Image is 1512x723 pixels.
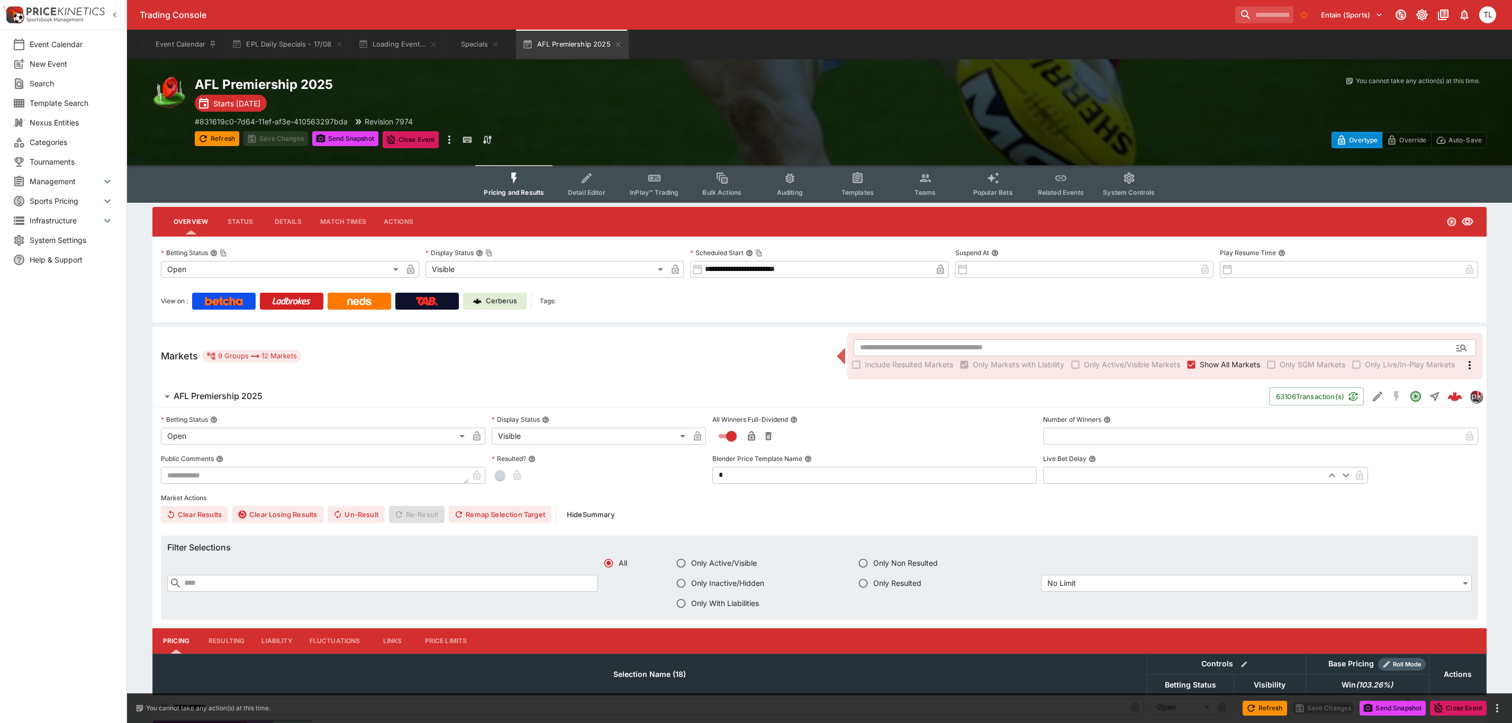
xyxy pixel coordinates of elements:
[560,506,621,523] button: HideSummary
[1447,389,1462,404] div: 8f6558e3-911e-47c4-8739-b41ead49e268
[161,428,468,445] div: Open
[369,628,417,654] button: Links
[746,249,753,257] button: Scheduled StartCopy To Clipboard
[1332,132,1382,148] button: Overtype
[30,195,101,206] span: Sports Pricing
[140,10,1231,21] div: Trading Console
[1470,391,1482,402] img: pricekinetics
[417,628,476,654] button: Price Limits
[1430,701,1487,716] button: Close Event
[712,454,802,463] p: Blender Price Template Name
[1330,679,1405,691] span: Win(103.26%)
[30,39,114,50] span: Event Calendar
[26,17,84,22] img: Sportsbook Management
[1446,216,1457,227] svg: Open
[568,188,605,196] span: Detail Editor
[602,668,698,681] span: Selection Name (18)
[416,297,438,305] img: TabNZ
[712,415,788,424] p: All Winners Full-Dividend
[790,416,798,423] button: All Winners Full-Dividend
[301,628,369,654] button: Fluctuations
[1444,386,1465,407] a: 8f6558e3-911e-47c4-8739-b41ead49e268
[804,455,812,463] button: Blender Price Template Name
[865,359,953,370] span: Include Resulted Markets
[1399,134,1426,146] p: Override
[1406,387,1425,406] button: Open
[691,557,757,568] span: Only Active/Visible
[1084,359,1180,370] span: Only Active/Visible Markets
[312,131,378,146] button: Send Snapshot
[253,628,301,654] button: Liability
[383,131,439,148] button: Close Event
[216,209,264,234] button: Status
[1413,5,1432,24] button: Toggle light/dark mode
[1043,454,1087,463] p: Live Bet Delay
[30,97,114,109] span: Template Search
[1360,701,1426,716] button: Send Snapshot
[272,297,311,305] img: Ladbrokes
[30,58,114,69] span: New Event
[542,416,549,423] button: Display Status
[167,542,1472,553] h6: Filter Selections
[264,209,312,234] button: Details
[702,188,741,196] span: Bulk Actions
[755,249,763,257] button: Copy To Clipboard
[161,293,188,310] label: View on :
[200,628,253,654] button: Resulting
[1103,188,1155,196] span: System Controls
[375,209,422,234] button: Actions
[1242,679,1297,691] span: Visibility
[1389,660,1426,669] span: Roll Mode
[485,249,493,257] button: Copy To Clipboard
[220,249,227,257] button: Copy To Clipboard
[389,506,445,523] span: Re-Result
[174,391,262,402] h6: AFL Premiership 2025
[446,30,514,59] button: Specials
[30,117,114,128] span: Nexus Entities
[1041,575,1472,592] div: No Limit
[973,188,1013,196] span: Popular Bets
[492,428,689,445] div: Visible
[492,454,526,463] p: Resulted?
[1368,387,1387,406] button: Edit Detail
[30,78,114,89] span: Search
[463,293,527,310] a: Cerberus
[195,116,348,127] p: Copy To Clipboard
[161,261,402,278] div: Open
[1425,387,1444,406] button: Straight
[690,248,744,257] p: Scheduled Start
[1448,134,1482,146] p: Auto-Save
[1153,679,1228,691] span: Betting Status
[516,30,628,59] button: AFL Premiership 2025
[991,249,999,257] button: Suspend At
[205,297,243,305] img: Betcha
[1147,654,1306,674] th: Controls
[161,350,198,362] h5: Markets
[216,455,223,463] button: Public Comments
[443,131,456,148] button: more
[1103,416,1111,423] button: Number of Winners
[484,188,544,196] span: Pricing and Results
[161,454,214,463] p: Public Comments
[210,249,218,257] button: Betting StatusCopy To Clipboard
[777,188,803,196] span: Auditing
[1387,387,1406,406] button: SGM Disabled
[161,506,228,523] button: Clear Results
[1470,390,1482,403] div: pricekinetics
[492,415,540,424] p: Display Status
[347,297,371,305] img: Neds
[528,455,536,463] button: Resulted?
[328,506,384,523] button: Un-Result
[1278,249,1285,257] button: Play Resume Time
[1089,455,1096,463] button: Live Bet Delay
[30,137,114,148] span: Categories
[30,254,114,265] span: Help & Support
[1409,390,1422,403] svg: Open
[152,628,200,654] button: Pricing
[1038,188,1084,196] span: Related Events
[1332,132,1487,148] div: Start From
[1237,657,1251,671] button: Bulk edit
[873,557,938,568] span: Only Non Resulted
[1455,5,1474,24] button: Notifications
